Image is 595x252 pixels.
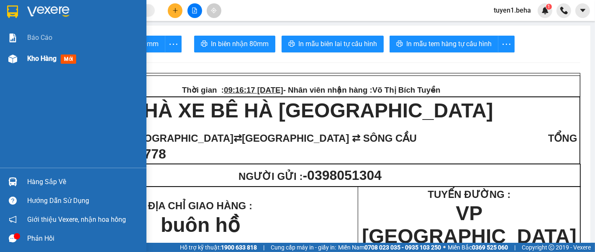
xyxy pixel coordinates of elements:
[194,36,275,52] button: printerIn biên nhận 80mm
[8,55,17,63] img: warehouse-icon
[575,3,590,18] button: caret-down
[129,99,493,122] strong: NHÀ XE BÊ HÀ [GEOGRAPHIC_DATA]
[303,168,382,183] span: -
[242,132,417,144] span: [GEOGRAPHIC_DATA] ⇄ SÔNG CẦU
[182,86,441,94] span: Thời gian : - Nhân viên nhận hàng :
[27,232,140,245] div: Phản hồi
[549,244,554,250] span: copyright
[547,4,550,10] span: 1
[27,176,140,188] div: Hàng sắp về
[27,55,56,62] span: Kho hàng
[579,7,587,14] span: caret-down
[187,3,202,18] button: file-add
[546,4,552,10] sup: 1
[233,132,242,144] span: ⇄
[560,7,568,14] img: phone-icon
[498,36,515,52] button: more
[9,234,17,242] span: message
[211,8,217,13] span: aim
[224,86,283,94] span: 09:16:17 [DATE]
[372,86,441,94] span: Võ Thị Bích Tuyền
[27,214,126,225] span: Giới thiệu Vexere, nhận hoa hồng
[448,243,508,252] span: Miền Bắc
[443,246,446,249] span: ⚪️
[211,39,269,49] span: In biên nhận 80mm
[148,200,252,211] strong: ĐỊA CHỈ GIAO HÀNG :
[487,5,538,16] span: tuyen1.beha
[7,5,18,18] img: logo-vxr
[362,202,577,247] span: VP [GEOGRAPHIC_DATA]
[514,243,515,252] span: |
[307,168,382,183] span: 0398051304
[498,39,514,49] span: more
[396,40,403,48] span: printer
[161,214,240,236] span: buôn hồ
[165,39,181,49] span: more
[172,8,178,13] span: plus
[406,39,492,49] span: In mẫu tem hàng tự cấu hình
[541,7,549,14] img: icon-new-feature
[165,36,182,52] button: more
[27,32,52,43] span: Báo cáo
[364,244,441,251] strong: 0708 023 035 - 0935 103 250
[192,8,197,13] span: file-add
[27,195,140,207] div: Hướng dẫn sử dụng
[428,189,511,200] span: TUYẾN ĐƯỜNG :
[180,243,257,252] span: Hỗ trợ kỹ thuật:
[201,40,208,48] span: printer
[338,243,441,252] span: Miền Nam
[207,3,221,18] button: aim
[168,3,182,18] button: plus
[221,244,257,251] strong: 1900 633 818
[298,39,377,49] span: In mẫu biên lai tự cấu hình
[49,14,108,23] span: 09:16:17 [DATE]
[263,243,264,252] span: |
[271,243,336,252] span: Cung cấp máy in - giấy in:
[239,171,385,182] span: NGƯỜI GỬI :
[87,132,233,144] span: TUYẾN: [GEOGRAPHIC_DATA]
[288,40,295,48] span: printer
[282,36,384,52] button: printerIn mẫu biên lai tự cấu hình
[9,197,17,205] span: question-circle
[9,216,17,223] span: notification
[8,177,17,186] img: warehouse-icon
[390,36,498,52] button: printerIn mẫu tem hàng tự cấu hình
[43,132,577,161] span: TỔNG ĐÀI ĐẶT VÉ:
[61,55,76,64] span: mới
[7,14,266,23] span: Thời gian : - Nhân viên nhận hàng :
[472,244,508,251] strong: 0369 525 060
[8,34,17,42] img: solution-icon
